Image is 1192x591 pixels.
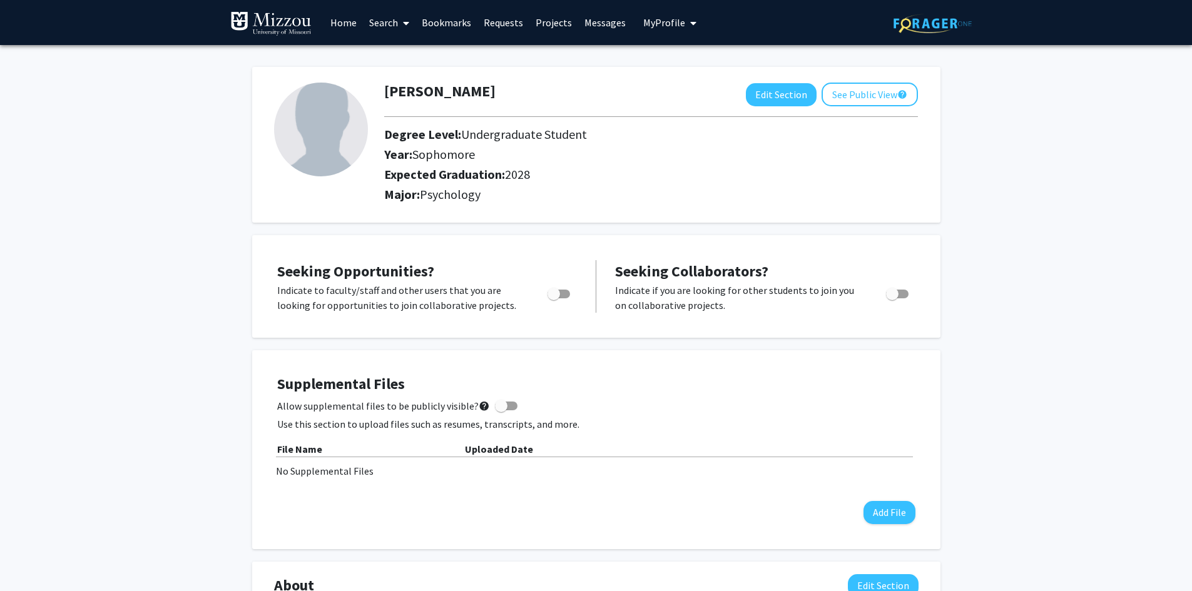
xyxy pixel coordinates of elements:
mat-icon: help [479,398,490,413]
span: My Profile [643,16,685,29]
mat-icon: help [897,87,907,102]
p: Use this section to upload files such as resumes, transcripts, and more. [277,417,915,432]
h2: Degree Level: [384,127,861,142]
img: Profile Picture [274,83,368,176]
a: Projects [529,1,578,44]
iframe: Chat [9,535,53,582]
span: Sophomore [412,146,475,162]
a: Home [324,1,363,44]
button: Add File [863,501,915,524]
span: Seeking Collaborators? [615,261,768,281]
a: Requests [477,1,529,44]
div: Toggle [881,283,915,301]
b: File Name [277,443,322,455]
h2: Major: [384,187,918,202]
img: ForagerOne Logo [894,14,972,33]
h1: [PERSON_NAME] [384,83,496,101]
span: 2028 [505,166,530,182]
button: See Public View [822,83,918,106]
div: Toggle [543,283,577,301]
h2: Year: [384,147,861,162]
h4: Supplemental Files [277,375,915,393]
span: Allow supplemental files to be publicly visible? [277,398,490,413]
span: Psychology [420,186,481,202]
a: Bookmarks [415,1,477,44]
a: Messages [578,1,632,44]
img: University of Missouri Logo [230,11,312,36]
p: Indicate to faculty/staff and other users that you are looking for opportunities to join collabor... [277,283,524,313]
span: Undergraduate Student [461,126,587,142]
h2: Expected Graduation: [384,167,861,182]
div: No Supplemental Files [276,463,917,478]
b: Uploaded Date [465,443,533,455]
span: Seeking Opportunities? [277,261,434,281]
button: Edit Section [746,83,817,106]
a: Search [363,1,415,44]
p: Indicate if you are looking for other students to join you on collaborative projects. [615,283,862,313]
